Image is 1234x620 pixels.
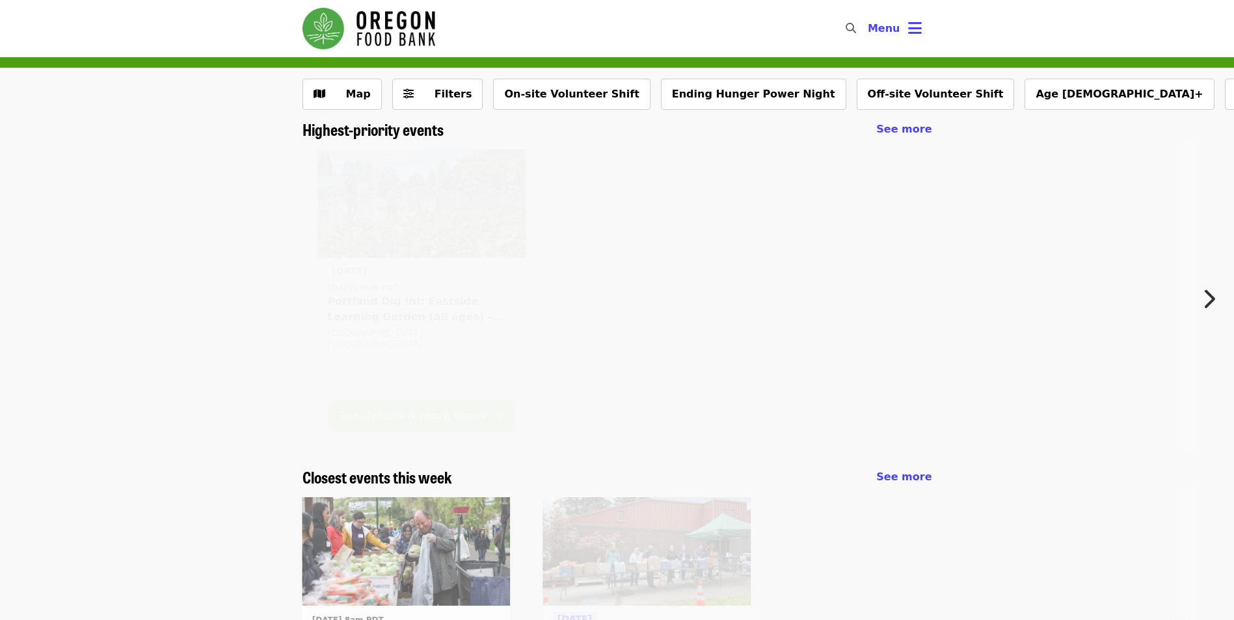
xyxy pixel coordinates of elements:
[302,120,444,139] a: Highest-priority events
[327,282,399,294] time: [DATE] 9am PDT
[403,88,414,100] i: sliders-h icon
[302,465,452,488] span: Closest events this week
[1191,281,1234,317] button: Next item
[327,400,515,432] button: See details & more times
[302,497,510,606] a: PSU South Park Blocks - Free Food Market (16+)
[857,79,1015,110] button: Off-site Volunteer Shift
[317,149,525,259] img: Portland Dig In!: Eastside Learning Garden (all ages) - Aug/Sept/Oct organized by Oregon Food Bank
[302,118,444,140] span: Highest-priority events
[435,88,472,100] span: Filters
[1025,79,1214,110] button: Age [DEMOGRAPHIC_DATA]+
[864,13,874,44] input: Search
[661,79,846,110] button: Ending Hunger Power Night
[1202,287,1215,311] i: chevron-right icon
[332,266,366,276] span: [DATE]
[317,149,525,442] a: See details for "Portland Dig In!: Eastside Learning Garden (all ages) - Aug/Sept/Oct"
[493,79,650,110] button: On-site Volunteer Shift
[292,120,943,139] div: Highest-priority events
[292,468,943,487] div: Closest events this week
[857,13,932,44] button: Toggle account menu
[392,79,483,110] button: Filters (0 selected)
[327,294,515,325] span: Portland Dig In!: Eastside Learning Garden (all ages) - Aug/Sept/Oct
[494,409,503,422] i: arrow-right icon
[302,79,382,110] button: Show map view
[868,22,900,34] span: Menu
[327,328,515,350] div: [GEOGRAPHIC_DATA], [GEOGRAPHIC_DATA]
[876,122,932,137] a: See more
[846,22,856,34] i: search icon
[876,471,932,483] span: See more
[302,497,510,606] img: PSU South Park Blocks - Free Food Market (16+) organized by Oregon Food Bank
[302,8,435,49] img: Oregon Food Bank - Home
[302,468,452,487] a: Closest events this week
[338,408,486,424] div: See details & more times
[346,88,371,100] span: Map
[876,469,932,485] a: See more
[314,88,325,100] i: map icon
[543,497,751,606] img: Kelly Elementary School Food Pantry - Partner Agency Support organized by Oregon Food Bank
[908,19,922,38] i: bars icon
[876,123,932,135] span: See more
